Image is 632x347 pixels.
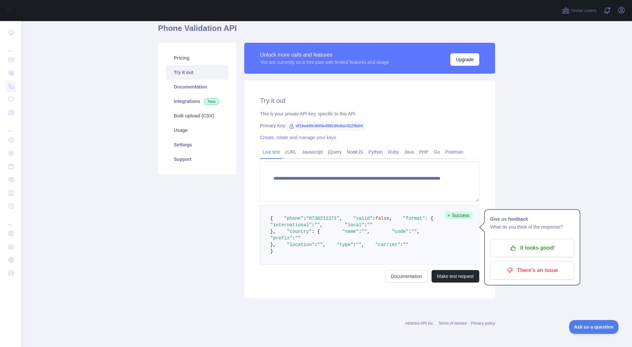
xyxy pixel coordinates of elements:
a: Postman [443,147,466,157]
h2: Try it out [260,96,479,105]
span: Success [445,211,473,219]
span: "type" [337,242,353,247]
a: cURL [282,147,299,157]
span: "" [295,235,301,241]
button: Upgrade [450,53,479,66]
span: "" [356,242,362,247]
a: Usage [166,123,228,137]
a: Support [166,152,228,166]
span: , [339,216,342,221]
span: "location" [287,242,314,247]
a: jQuery [325,147,344,157]
a: Terms of service [438,321,467,326]
span: , [320,222,323,228]
iframe: Toggle Customer Support [569,320,619,334]
span: "international" [270,222,312,228]
span: : [359,229,361,234]
span: }, [270,229,276,234]
a: Create, rotate and manage your keys [260,135,336,140]
span: "carrier" [375,242,400,247]
span: : [408,229,411,234]
a: Try it out [166,65,228,80]
a: Ruby [385,147,402,157]
span: New [204,98,219,105]
a: Settings [166,137,228,152]
a: Java [402,147,417,157]
span: "valid" [353,216,373,221]
span: "country" [287,229,312,234]
h1: Give us feedback [490,215,574,223]
span: "" [367,222,373,228]
a: Bulk upload (CSV) [166,109,228,123]
span: "prefix" [270,235,292,241]
a: Live test [260,147,282,157]
a: Integrations New [166,94,228,109]
span: : [314,242,317,247]
span: } [270,249,273,254]
span: : [312,222,314,228]
button: Invite users [561,5,598,16]
span: { [270,216,273,221]
span: : [303,216,306,221]
span: "" [314,222,320,228]
span: "format" [403,216,425,221]
a: Documentation [166,80,228,94]
a: Abstract API Inc. [405,321,434,326]
span: : [292,235,295,241]
div: ... [5,213,16,226]
span: , [367,229,370,234]
span: "code" [392,229,408,234]
div: This is your private API key, specific to this API. [260,111,479,117]
span: , [323,242,326,247]
span: "" [411,229,417,234]
span: "" [403,242,408,247]
span: : [400,242,403,247]
span: "" [317,242,323,247]
span: , [389,216,392,221]
div: You are currently on a free plan with limited features and usage [260,59,389,65]
a: Javascript [299,147,325,157]
span: "local" [345,222,364,228]
span: "0736211271" [306,216,339,221]
a: Privacy policy [471,321,495,326]
div: Unlock more calls and features [260,51,389,59]
div: ... [5,39,16,53]
a: Documentation [385,270,428,283]
div: Primary Key: [260,122,479,129]
span: : { [425,216,434,221]
span: : [353,242,356,247]
span: }, [270,242,276,247]
a: PHP [416,147,431,157]
div: ... [5,120,16,133]
span: : [373,216,375,221]
p: What do you think of the response? [490,223,574,231]
span: "name" [342,229,358,234]
span: "phone" [284,216,303,221]
span: , [417,229,419,234]
span: "" [361,229,367,234]
span: false [375,216,389,221]
a: NodeJS [344,147,366,157]
span: Invite users [571,7,596,14]
a: Go [431,147,443,157]
span: df16ed40c90f4e4592dfe8dc022f9df4 [286,121,365,131]
span: , [361,242,364,247]
span: : [364,222,367,228]
span: : { [312,229,320,234]
button: Make test request [432,270,479,283]
h1: Phone Validation API [158,23,495,39]
a: Python [366,147,385,157]
a: Pricing [166,51,228,65]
